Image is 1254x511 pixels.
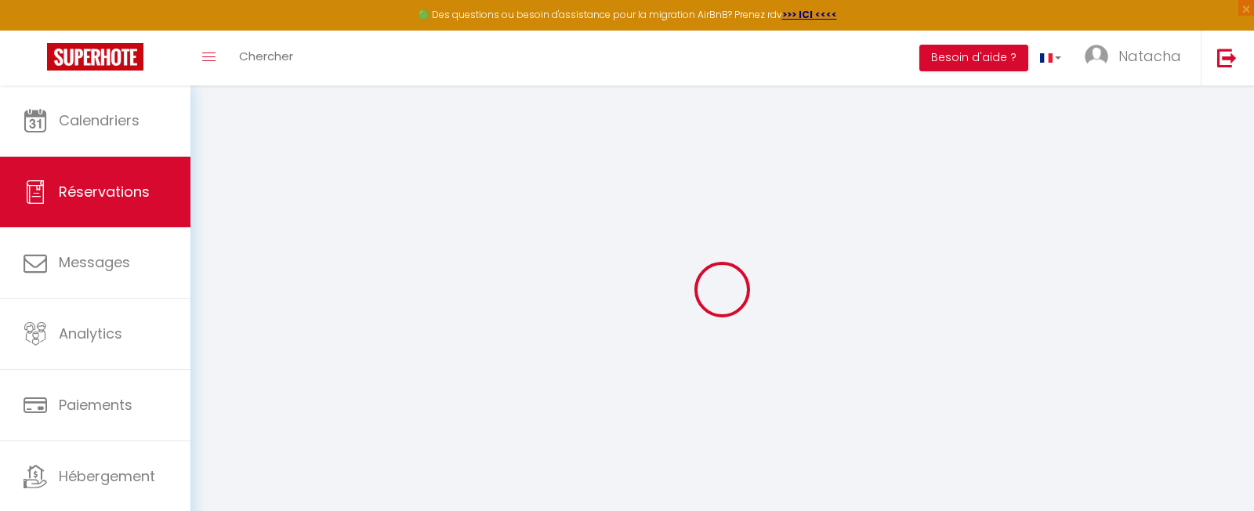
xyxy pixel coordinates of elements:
a: ... Natacha [1073,31,1201,85]
button: Besoin d'aide ? [919,45,1028,71]
span: Réservations [59,182,150,201]
span: Hébergement [59,466,155,486]
span: Calendriers [59,111,140,130]
img: Super Booking [47,43,143,71]
img: logout [1217,48,1237,67]
span: Analytics [59,324,122,343]
span: Natacha [1118,46,1181,66]
a: >>> ICI <<<< [782,8,837,21]
img: ... [1085,45,1108,68]
span: Messages [59,252,130,272]
span: Paiements [59,395,132,415]
span: Chercher [239,48,293,64]
a: Chercher [227,31,305,85]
